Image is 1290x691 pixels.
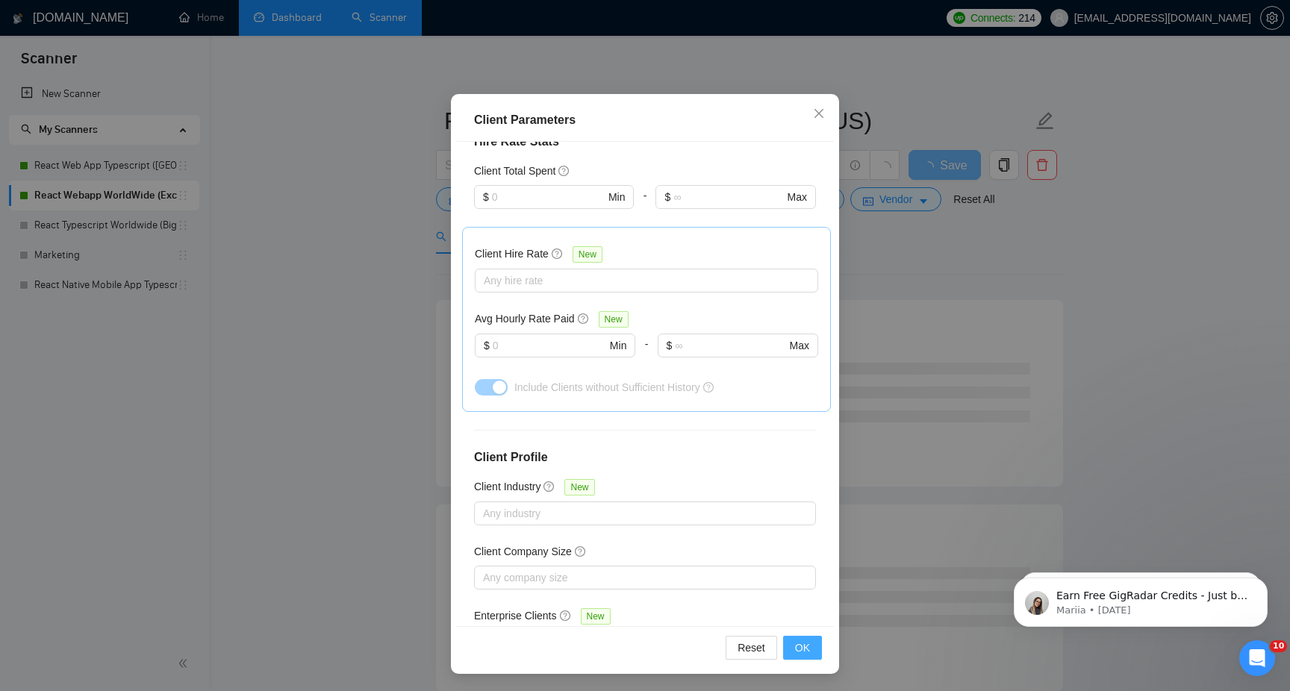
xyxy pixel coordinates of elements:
span: Max [790,337,809,354]
h4: Hire Rate Stats [474,133,816,151]
span: question-circle [560,610,572,622]
div: Close [262,10,289,37]
span: New [564,479,594,495]
h1: AI Assistant from GigRadar 📡 [72,6,232,29]
span: Reset [738,640,765,656]
div: AI Assistant from GigRadar 📡 says… [12,489,287,595]
button: Close [799,94,839,134]
span: $ [483,189,489,205]
div: So, rest assured that our BM can in no way affect your lead generation in general 😊 [24,169,233,213]
span: $ [667,337,673,354]
iframe: Intercom notifications message [991,546,1290,651]
span: Min [610,337,627,354]
div: Hello there! ﻿I hope you are doing well :) ​ ﻿If there's nothing else you need assistance with, I... [24,322,233,468]
h5: Avg Hourly Rate Paid [475,310,575,327]
span: question-circle [543,481,555,493]
div: Please let us know if you have any additional questions 🤓 [24,243,233,272]
img: Profile image for AI Assistant from GigRadar 📡 [43,13,66,37]
span: OK [795,640,810,656]
span: New [581,608,611,625]
h5: Client Company Size [474,543,572,560]
div: 4. The mechanics of work are exactly the same across all BMs. Moreover, your current BM has a val... [24,75,233,163]
button: Reset [726,636,777,660]
p: The team can also help [72,29,186,44]
div: Rate your conversation [28,504,205,522]
input: 0 [493,337,607,354]
input: ∞ [675,337,786,354]
div: Dima says… [12,313,287,489]
input: 0 [492,189,605,205]
span: question-circle [552,248,564,260]
h5: Client Hire Rate [475,246,549,262]
button: OK [783,636,822,660]
span: question-circle [703,382,714,393]
span: question-circle [558,165,570,177]
span: question-circle [578,313,590,325]
div: Client Parameters [474,111,816,129]
div: - [634,185,655,227]
span: close [813,107,825,119]
h5: Client Total Spent [474,163,555,179]
span: 10 [1270,640,1287,652]
div: ​ [24,213,233,243]
span: Include Clients without Sufficient History [514,381,700,393]
input: ∞ [673,189,784,205]
span: $ [484,337,490,354]
button: go back [10,10,38,39]
span: Min [608,189,626,205]
span: New [573,246,602,263]
div: [DATE] [12,293,287,313]
iframe: Intercom live chat [1239,640,1275,676]
span: Max [788,189,807,205]
div: - [635,334,657,375]
h5: Enterprise Clients [474,607,557,624]
button: Home [234,10,262,39]
h4: Client Profile [474,448,816,466]
span: New [599,311,629,328]
div: Hello there! I hope you are doing well :) ​ If there's nothing else you need assistance with, I'l... [12,313,245,477]
span: $ [664,189,670,205]
h5: Client Industry [474,478,540,495]
span: question-circle [575,545,587,557]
